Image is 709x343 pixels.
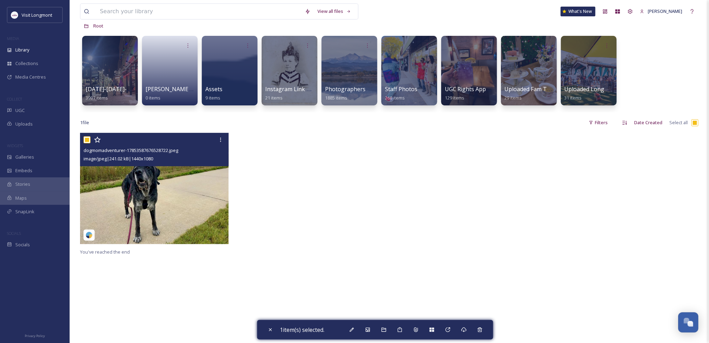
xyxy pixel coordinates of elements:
span: image/jpeg | 241.02 kB | 1440 x 1080 [84,155,153,162]
a: Uploaded Longmont Folders31 items [565,86,639,101]
span: 21 items [265,95,283,101]
span: Photographers [325,85,365,93]
span: Select all [670,119,688,126]
span: Uploaded Fam Tour Photos [505,85,577,93]
a: What's New [561,7,596,16]
img: snapsea-logo.png [86,232,93,239]
div: Filters [585,116,612,129]
span: 0 items [145,95,160,101]
span: Library [15,47,29,53]
span: [PERSON_NAME] [648,8,683,14]
span: 31 items [565,95,582,101]
span: SOCIALS [7,231,21,236]
a: [DATE]-[DATE]-ugc-rights-approved3997 items [86,86,181,101]
img: longmont.jpg [11,11,18,18]
span: [PERSON_NAME] Collective [145,85,216,93]
span: Staff Photos [385,85,417,93]
span: COLLECT [7,96,22,102]
div: Date Created [631,116,666,129]
span: MEDIA [7,36,19,41]
span: UGC [15,107,25,114]
span: Embeds [15,167,32,174]
span: 129 items [445,95,465,101]
span: SnapLink [15,208,34,215]
span: WIDGETS [7,143,23,148]
a: Photographers1885 items [325,86,365,101]
span: You've reached the end [80,249,130,255]
span: Socials [15,241,30,248]
span: 29 items [505,95,522,101]
a: Privacy Policy [25,331,45,340]
span: [DATE]-[DATE]-ugc-rights-approved [86,85,181,93]
span: UGC Rights Approved Content [445,85,524,93]
span: Collections [15,60,38,67]
span: 3997 items [86,95,108,101]
span: Privacy Policy [25,334,45,338]
a: [PERSON_NAME] [637,5,686,18]
span: 1 file [80,119,89,126]
span: Instagram Link Tree [265,85,319,93]
img: dogmomadventurer-17853587676528722.jpeg [80,133,229,244]
span: Uploads [15,121,33,127]
span: Galleries [15,154,34,160]
span: dogmomadventurer-17853587676528722.jpeg [84,147,178,153]
span: Stories [15,181,30,188]
a: Assets9 items [205,86,222,101]
span: 268 items [385,95,405,101]
button: Open Chat [678,312,699,333]
a: Instagram Link Tree21 items [265,86,319,101]
span: Maps [15,195,27,201]
input: Search your library [96,4,301,19]
a: View all files [314,5,355,18]
a: UGC Rights Approved Content129 items [445,86,524,101]
span: Assets [205,85,222,93]
span: 9 items [205,95,220,101]
a: Uploaded Fam Tour Photos29 items [505,86,577,101]
a: [PERSON_NAME] Collective0 items [145,86,216,101]
span: Visit Longmont [22,12,52,18]
span: Uploaded Longmont Folders [565,85,639,93]
span: 1 item(s) selected. [280,326,325,334]
a: Root [93,22,103,30]
a: Staff Photos268 items [385,86,417,101]
span: Media Centres [15,74,46,80]
span: 1885 items [325,95,347,101]
span: Root [93,23,103,29]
